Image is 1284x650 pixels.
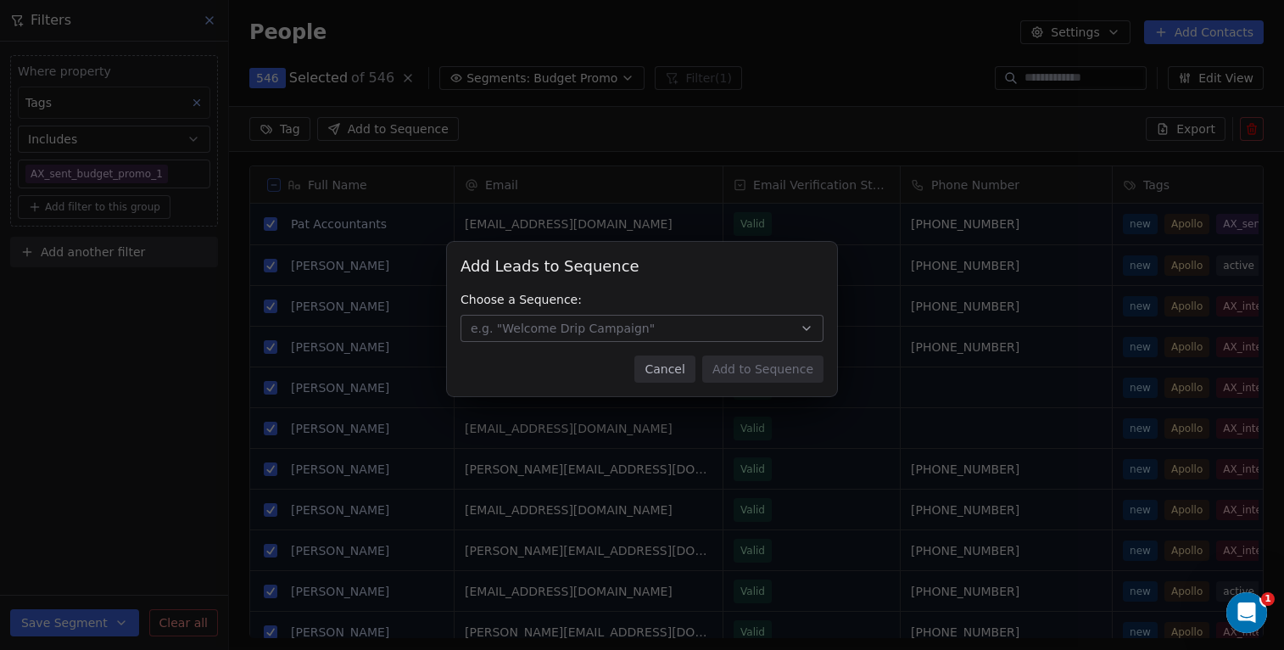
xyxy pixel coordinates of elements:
button: Cancel [634,356,695,383]
span: e.g. "Welcome Drip Campaign" [471,320,655,337]
div: Add Leads to Sequence [461,255,823,277]
button: Add to Sequence [702,356,823,383]
iframe: Intercom live chat [1226,592,1267,633]
span: 1 [1261,592,1275,606]
div: Choose a Sequence: [461,291,823,308]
